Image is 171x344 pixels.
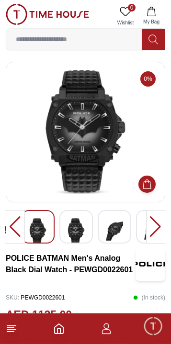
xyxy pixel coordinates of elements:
[6,253,136,276] h3: POLICE BATMAN Men's Analog Black Dial Watch - PEWGD0022601
[133,290,165,305] p: ( In stock )
[128,4,136,11] span: 0
[6,290,65,305] p: PEWGD0022601
[144,218,161,244] img: POLICE BATMAN Men's Analog Black Dial Watch - PEWGD0022601
[143,316,164,337] div: Chat Widget
[29,218,46,244] img: POLICE BATMAN Men's Analog Black Dial Watch - PEWGD0022601
[137,4,165,28] button: My Bag
[6,4,89,25] img: ...
[136,247,165,281] img: POLICE BATMAN Men's Analog Black Dial Watch - PEWGD0022601
[68,218,85,244] img: POLICE BATMAN Men's Analog Black Dial Watch - PEWGD0022601
[114,19,137,26] span: Wishlist
[53,323,65,334] a: Home
[140,71,156,87] span: 0%
[138,176,156,193] button: Add to Cart
[106,218,123,244] img: POLICE BATMAN Men's Analog Black Dial Watch - PEWGD0022601
[14,70,157,194] img: POLICE BATMAN Men's Analog Black Dial Watch - PEWGD0022601
[6,294,19,301] span: SKU :
[139,18,163,25] span: My Bag
[114,4,137,28] a: 0Wishlist
[6,307,72,323] h2: AED 1125.00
